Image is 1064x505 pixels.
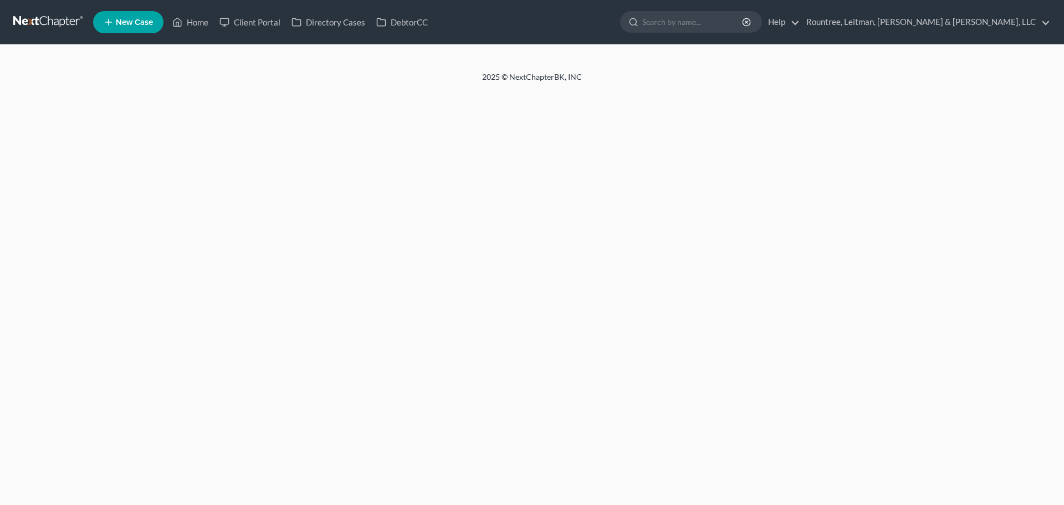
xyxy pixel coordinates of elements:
[763,12,800,32] a: Help
[286,12,371,32] a: Directory Cases
[116,18,153,27] span: New Case
[371,12,433,32] a: DebtorCC
[801,12,1050,32] a: Rountree, Leitman, [PERSON_NAME] & [PERSON_NAME], LLC
[216,72,848,91] div: 2025 © NextChapterBK, INC
[214,12,286,32] a: Client Portal
[642,12,744,32] input: Search by name...
[167,12,214,32] a: Home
